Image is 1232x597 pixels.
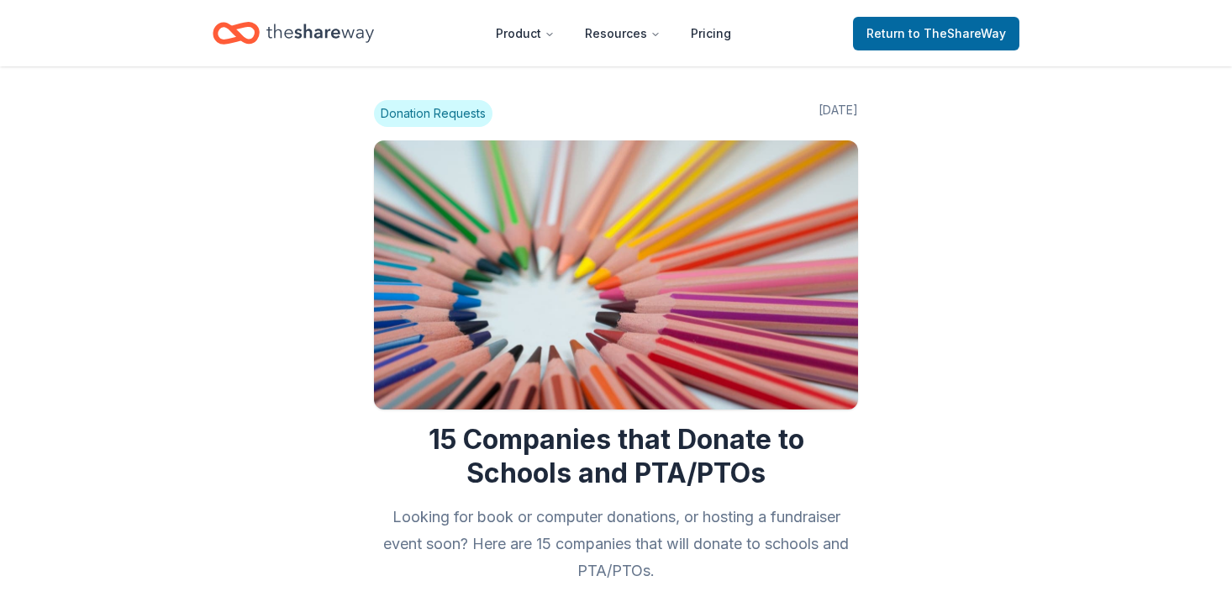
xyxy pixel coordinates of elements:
a: Pricing [677,17,745,50]
a: Home [213,13,374,53]
h2: Looking for book or computer donations, or hosting a fundraiser event soon? Here are 15 companies... [374,504,858,584]
button: Resources [571,17,674,50]
h1: 15 Companies that Donate to Schools and PTA/PTOs [374,423,858,490]
button: Product [482,17,568,50]
span: Donation Requests [374,100,492,127]
img: Image for 15 Companies that Donate to Schools and PTA/PTOs [374,140,858,409]
a: Returnto TheShareWay [853,17,1019,50]
nav: Main [482,13,745,53]
span: [DATE] [819,100,858,127]
span: to TheShareWay [908,26,1006,40]
span: Return [866,24,1006,44]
